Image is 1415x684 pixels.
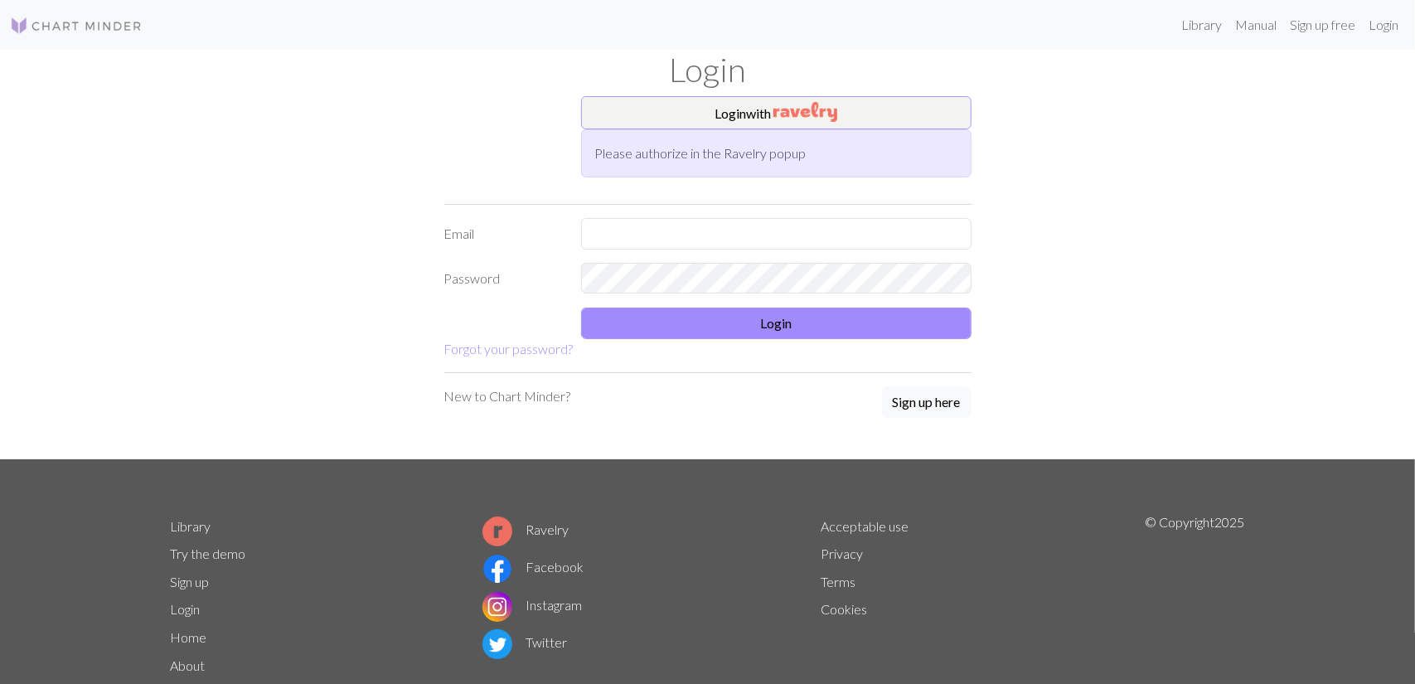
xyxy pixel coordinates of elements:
[10,16,143,36] img: Logo
[1145,512,1244,680] p: © Copyright 2025
[581,96,972,129] button: Loginwith
[482,521,569,537] a: Ravelry
[581,129,972,177] div: Please authorize in the Ravelry popup
[821,574,855,589] a: Terms
[171,574,210,589] a: Sign up
[482,629,512,659] img: Twitter logo
[171,518,211,534] a: Library
[482,559,584,575] a: Facebook
[882,386,972,418] button: Sign up here
[161,50,1255,90] h1: Login
[821,546,863,561] a: Privacy
[482,634,567,650] a: Twitter
[1228,8,1283,41] a: Manual
[444,386,571,406] p: New to Chart Minder?
[482,592,512,622] img: Instagram logo
[1283,8,1362,41] a: Sign up free
[171,546,246,561] a: Try the demo
[482,554,512,584] img: Facebook logo
[581,308,972,339] button: Login
[482,517,512,546] img: Ravelry logo
[821,518,909,534] a: Acceptable use
[434,218,571,250] label: Email
[773,102,837,122] img: Ravelry
[444,341,574,357] a: Forgot your password?
[171,629,207,645] a: Home
[1175,8,1228,41] a: Library
[482,597,582,613] a: Instagram
[1362,8,1405,41] a: Login
[171,601,201,617] a: Login
[434,263,571,294] label: Password
[882,386,972,420] a: Sign up here
[171,657,206,673] a: About
[821,601,867,617] a: Cookies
